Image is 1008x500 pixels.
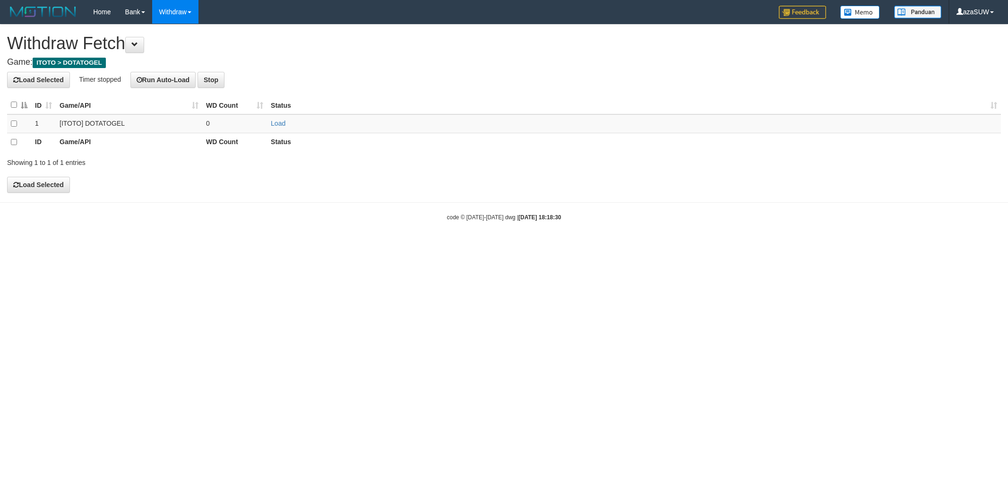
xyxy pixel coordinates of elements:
th: Status [267,133,1001,151]
td: [ITOTO] DOTATOGEL [56,114,202,133]
img: panduan.png [894,6,941,18]
img: Feedback.jpg [779,6,826,19]
th: Game/API [56,133,202,151]
th: Game/API: activate to sort column ascending [56,96,202,114]
span: Timer stopped [79,75,121,83]
img: MOTION_logo.png [7,5,79,19]
img: Button%20Memo.svg [840,6,880,19]
span: 0 [206,120,210,127]
small: code © [DATE]-[DATE] dwg | [447,214,561,221]
td: 1 [31,114,56,133]
th: ID: activate to sort column ascending [31,96,56,114]
strong: [DATE] 18:18:30 [518,214,561,221]
button: Run Auto-Load [130,72,196,88]
th: ID [31,133,56,151]
div: Showing 1 to 1 of 1 entries [7,154,413,167]
span: ITOTO > DOTATOGEL [33,58,106,68]
button: Stop [198,72,224,88]
th: WD Count: activate to sort column ascending [202,96,267,114]
button: Load Selected [7,177,70,193]
th: Status: activate to sort column ascending [267,96,1001,114]
a: Load [271,120,285,127]
h4: Game: [7,58,1001,67]
th: WD Count [202,133,267,151]
h1: Withdraw Fetch [7,34,1001,53]
button: Load Selected [7,72,70,88]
